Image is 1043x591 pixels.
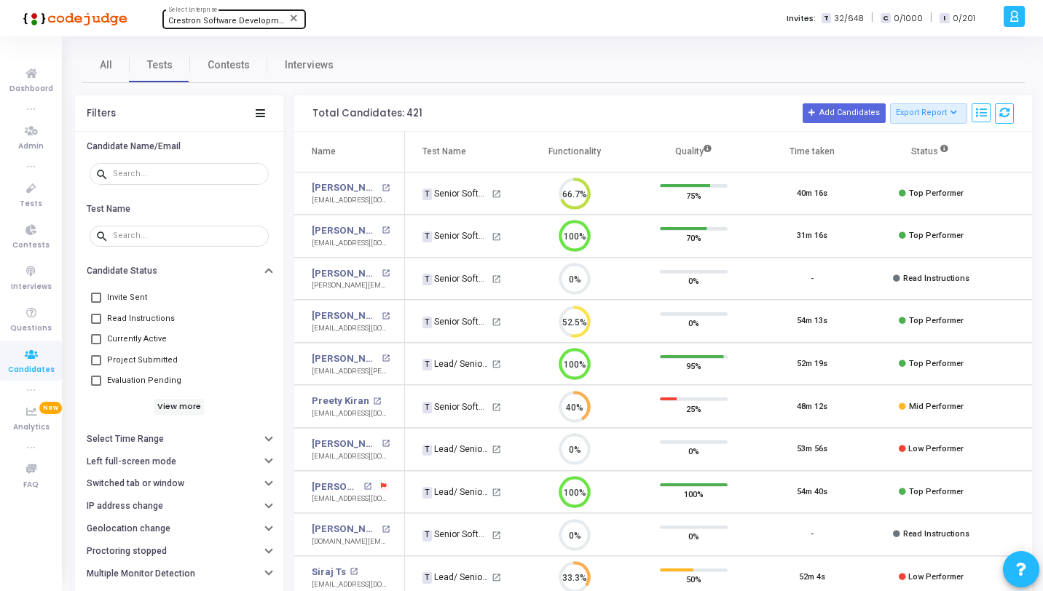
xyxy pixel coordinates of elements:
[797,358,827,370] div: 52m 19s
[350,568,358,576] mat-icon: open_in_new
[422,571,489,584] div: Lead/ Senior Quality Engineer Test 5
[312,536,390,547] div: [DOMAIN_NAME][EMAIL_ADDRESS][DOMAIN_NAME]
[312,323,390,334] div: [EMAIL_ADDRESS][DOMAIN_NAME]
[422,400,489,413] div: Senior Software Engineer Test D
[909,359,964,368] span: Top Performer
[492,232,501,242] mat-icon: open_in_new
[312,437,377,451] a: [PERSON_NAME]
[107,352,178,369] span: Project Submitted
[39,402,62,414] span: New
[492,274,501,284] mat-icon: open_in_new
[374,397,382,405] mat-icon: open_in_new
[909,231,964,240] span: Top Performer
[492,317,501,327] mat-icon: open_in_new
[12,239,50,252] span: Contests
[422,187,489,200] div: Senior Software Engineer Test B
[422,485,489,499] div: Lead/ Senior Quality Engineer Test 7
[75,428,283,451] button: Select Time Range
[422,272,489,285] div: Senior Software Engineer Test A
[909,189,964,198] span: Top Performer
[75,451,283,473] button: Left full-screen mode
[797,401,827,413] div: 48m 12s
[890,103,968,124] button: Export Report
[87,108,116,119] div: Filters
[382,440,390,448] mat-icon: open_in_new
[422,189,432,200] span: T
[87,568,195,579] h6: Multiple Monitor Detection
[686,572,701,587] span: 50%
[87,204,130,215] h6: Test Name
[930,10,932,25] span: |
[787,12,816,25] label: Invites:
[797,188,827,200] div: 40m 16s
[113,231,263,240] input: Search...
[312,223,377,238] a: [PERSON_NAME]
[903,274,969,283] span: Read Instructions
[422,317,432,328] span: T
[382,354,390,362] mat-icon: open_in_new
[797,315,827,328] div: 54m 13s
[797,230,827,242] div: 31m 16s
[75,472,283,495] button: Switched tab or window
[75,260,283,282] button: Candidate Status
[312,579,390,590] div: [EMAIL_ADDRESS][DOMAIN_NAME]
[363,483,371,491] mat-icon: open_in_new
[405,132,516,172] th: Test Name
[107,310,175,328] span: Read Instructions
[75,135,283,158] button: Candidate Name/Email
[382,525,390,534] mat-icon: open_in_new
[100,57,112,73] span: All
[168,16,366,25] span: Crestron Software Development India Pvt. Ltd. (644)
[18,140,44,153] span: Admin
[634,132,753,172] th: Quality
[312,352,377,366] a: [PERSON_NAME]
[312,143,336,159] div: Name
[908,572,964,582] span: Low Performer
[87,266,157,277] h6: Candidate Status
[75,197,283,220] button: Test Name
[208,57,250,73] span: Contests
[492,189,501,199] mat-icon: open_in_new
[422,530,432,542] span: T
[688,274,699,288] span: 0%
[953,12,975,25] span: 0/201
[422,445,432,456] span: T
[871,10,873,25] span: |
[382,226,390,234] mat-icon: open_in_new
[422,359,432,370] span: T
[422,402,432,413] span: T
[909,487,964,496] span: Top Performer
[686,401,701,416] span: 25%
[312,522,377,536] a: [PERSON_NAME]
[75,495,283,517] button: IP address change
[422,443,489,456] div: Lead/ Senior Quality Engineer Test 5
[87,501,163,512] h6: IP address change
[11,281,52,293] span: Interviews
[107,372,181,389] span: Evaluation Pending
[75,540,283,563] button: Proctoring stopped
[312,565,346,579] a: Siraj Ts
[422,231,432,243] span: T
[790,143,835,159] div: Time taken
[285,57,334,73] span: Interviews
[312,266,377,281] a: [PERSON_NAME] I P
[799,571,825,584] div: 52m 4s
[688,529,699,544] span: 0%
[822,13,831,24] span: T
[797,443,827,456] div: 53m 56s
[881,13,890,24] span: C
[516,132,634,172] th: Functionality
[312,408,390,419] div: [EMAIL_ADDRESS][DOMAIN_NAME]
[903,529,969,539] span: Read Instructions
[422,274,432,285] span: T
[95,229,113,242] mat-icon: search
[312,280,390,291] div: [PERSON_NAME][EMAIL_ADDRESS][DOMAIN_NAME]
[492,488,501,497] mat-icon: open_in_new
[834,12,864,25] span: 32/648
[686,359,701,373] span: 95%
[8,364,55,376] span: Candidates
[113,170,263,178] input: Search...
[688,444,699,459] span: 0%
[87,456,176,467] h6: Left full-screen mode
[107,330,167,348] span: Currently Active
